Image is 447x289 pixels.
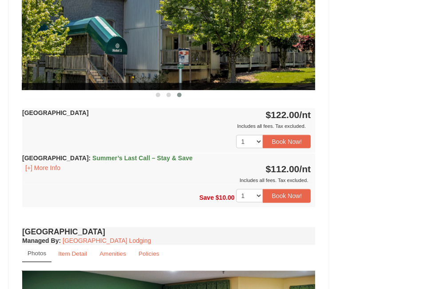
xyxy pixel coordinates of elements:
[22,109,89,116] strong: [GEOGRAPHIC_DATA]
[199,194,214,201] span: Save
[22,227,315,236] h4: [GEOGRAPHIC_DATA]
[58,250,87,257] small: Item Detail
[138,250,159,257] small: Policies
[99,250,126,257] small: Amenities
[28,250,46,257] small: Photos
[22,176,311,185] div: Includes all fees. Tax excluded.
[52,245,93,262] a: Item Detail
[263,135,311,148] button: Book Now!
[94,245,132,262] a: Amenities
[263,189,311,202] button: Book Now!
[22,122,311,131] div: Includes all fees. Tax excluded.
[299,110,311,120] span: /nt
[22,237,61,244] strong: :
[266,164,300,174] span: $112.00
[22,245,51,262] a: Photos
[89,154,91,162] span: :
[299,164,311,174] span: /nt
[63,237,151,244] a: [GEOGRAPHIC_DATA] Lodging
[22,163,63,173] button: [+] More Info
[22,154,193,162] strong: [GEOGRAPHIC_DATA]
[266,110,311,120] strong: $122.00
[216,194,235,201] span: $10.00
[92,154,193,162] span: Summer’s Last Call – Stay & Save
[133,245,165,262] a: Policies
[22,237,59,244] span: Managed By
